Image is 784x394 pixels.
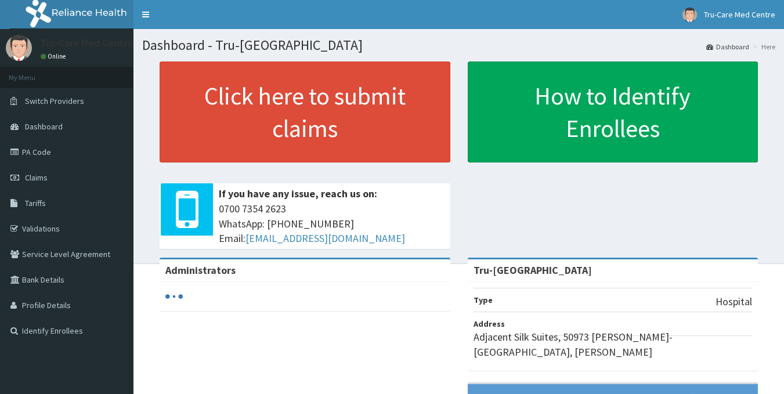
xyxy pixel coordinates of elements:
b: Type [474,295,493,305]
p: Hospital [716,294,752,309]
a: Click here to submit claims [160,62,450,162]
b: Address [474,319,505,329]
span: Tariffs [25,198,46,208]
img: User Image [682,8,697,22]
span: 0700 7354 2623 WhatsApp: [PHONE_NUMBER] Email: [219,201,445,246]
a: Dashboard [706,42,749,52]
a: How to Identify Enrollees [468,62,758,162]
span: Dashboard [25,121,63,132]
span: Claims [25,172,48,183]
p: Adjacent Silk Suites, 50973 [PERSON_NAME]-[GEOGRAPHIC_DATA], [PERSON_NAME] [474,330,753,359]
a: Online [41,52,68,60]
p: Tru-Care Med Centre [41,38,133,48]
span: Tru-Care Med Centre [704,9,775,20]
strong: Tru-[GEOGRAPHIC_DATA] [474,263,592,277]
svg: audio-loading [165,288,183,305]
h1: Dashboard - Tru-[GEOGRAPHIC_DATA] [142,38,775,53]
li: Here [750,42,775,52]
span: Switch Providers [25,96,84,106]
b: If you have any issue, reach us on: [219,187,377,200]
img: User Image [6,35,32,61]
b: Administrators [165,263,236,277]
a: [EMAIL_ADDRESS][DOMAIN_NAME] [245,232,405,245]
